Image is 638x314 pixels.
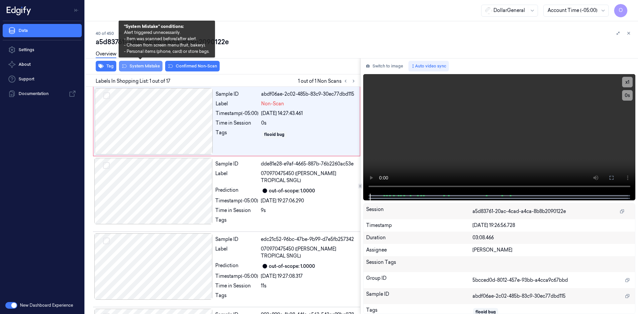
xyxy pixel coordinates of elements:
[261,282,356,289] div: 11s
[261,100,284,107] span: Non-Scan
[215,187,258,195] div: Prediction
[261,246,356,260] span: 070970475450 ([PERSON_NAME] TROPICAL SNGL)
[215,207,258,214] div: Time in Session
[96,61,116,71] button: Tag
[473,208,566,215] span: a5d83761-20ac-4cad-a4ca-8b8b2090122e
[96,51,116,58] a: Overview
[216,110,259,117] div: Timestamp (-05:00)
[473,277,568,284] span: 5bcced0d-8012-457e-93bb-a4cca9c67bbd
[215,246,258,260] div: Label
[3,58,82,71] button: About
[216,91,259,98] div: Sample ID
[3,87,82,100] a: Documentation
[103,238,110,244] button: Select row
[165,61,220,71] button: Confirmed Non-Scan
[216,120,259,127] div: Time in Session
[215,160,258,167] div: Sample ID
[261,273,356,280] div: [DATE] 19:27:08.317
[215,236,258,243] div: Sample ID
[215,197,258,204] div: Timestamp (-05:00)
[215,282,258,289] div: Time in Session
[473,293,566,300] span: abdf06ae-2c02-485b-83c9-30ec77dbd115
[366,291,473,301] div: Sample ID
[269,263,315,270] div: out-of-scope: 1.0000
[261,120,356,127] div: 0s
[366,275,473,285] div: Group ID
[622,90,633,101] button: 0s
[96,31,114,36] span: 40 of 450
[269,187,315,194] div: out-of-scope: 1.0000
[473,234,632,241] div: 03:08.466
[261,91,356,98] div: abdf06ae-2c02-485b-83c9-30ec77dbd115
[366,222,473,229] div: Timestamp
[366,234,473,241] div: Duration
[215,170,258,184] div: Label
[119,61,162,71] button: System Mistake
[96,37,633,47] div: a5d83761-20ac-4cad-a4ca-8b8b2090122e
[261,170,356,184] span: 070970475450 ([PERSON_NAME] TROPICAL SNGL)
[261,207,356,214] div: 9s
[366,259,473,269] div: Session Tags
[264,132,284,138] div: flooid bug
[261,236,356,243] div: edc21c52-96bc-47be-9b99-d7e5fb257342
[408,61,449,71] button: Auto video sync
[103,162,110,169] button: Select row
[614,4,627,17] button: O
[298,77,358,85] span: 1 out of 1 Non Scans
[261,110,356,117] div: [DATE] 14:27:43.461
[261,197,356,204] div: [DATE] 19:27:06.290
[366,206,473,217] div: Session
[473,247,632,254] div: [PERSON_NAME]
[96,78,170,85] span: Labels In Shopping List: 1 out of 17
[3,72,82,86] a: Support
[215,262,258,270] div: Prediction
[3,24,82,37] a: Data
[215,273,258,280] div: Timestamp (-05:00)
[363,61,406,71] button: Switch to image
[473,222,632,229] div: [DATE] 19:26:56.728
[215,217,258,227] div: Tags
[3,43,82,56] a: Settings
[622,77,633,87] button: x1
[216,129,259,140] div: Tags
[261,160,356,167] div: dde81e28-e9af-4665-887b-76b2260ac53e
[366,247,473,254] div: Assignee
[215,292,258,303] div: Tags
[103,92,110,99] button: Select row
[71,5,82,16] button: Toggle Navigation
[216,100,259,107] div: Label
